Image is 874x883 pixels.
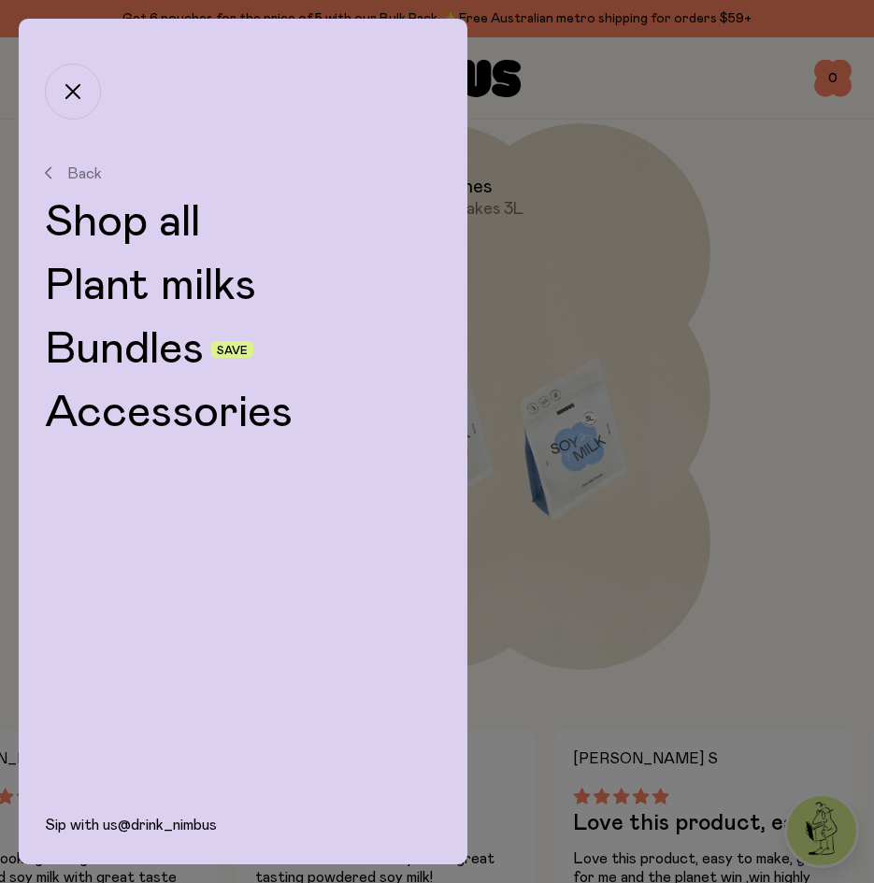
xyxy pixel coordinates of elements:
span: Save [217,345,248,356]
span: Back [67,164,102,181]
a: Accessories [45,391,441,435]
a: Bundles [45,327,204,372]
a: Plant milks [45,263,441,308]
a: @drink_nimbus [118,818,217,833]
div: Sip with us [19,816,467,864]
button: Back [45,164,441,181]
a: Shop all [45,200,441,245]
